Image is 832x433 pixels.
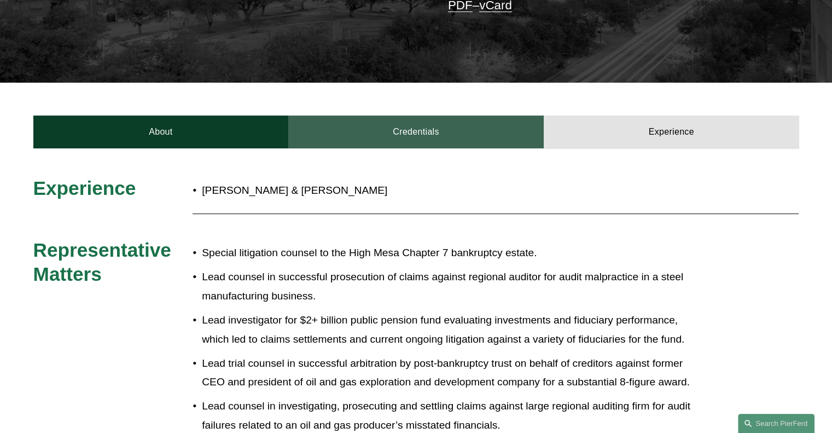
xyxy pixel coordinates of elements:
[202,181,703,200] p: [PERSON_NAME] & [PERSON_NAME]
[33,177,136,199] span: Experience
[202,354,703,392] p: Lead trial counsel in successful arbitration by post-bankruptcy trust on behalf of creditors agai...
[738,414,814,433] a: Search this site
[202,244,703,263] p: Special litigation counsel to the High Mesa Chapter 7 bankruptcy estate.
[33,116,289,148] a: About
[33,239,177,285] span: Representative Matters
[202,311,703,349] p: Lead investigator for $2+ billion public pension fund evaluating investments and fiduciary perfor...
[288,116,544,148] a: Credentials
[544,116,799,148] a: Experience
[202,268,703,305] p: Lead counsel in successful prosecution of claims against regional auditor for audit malpractice i...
